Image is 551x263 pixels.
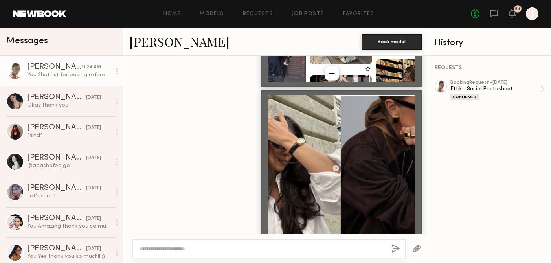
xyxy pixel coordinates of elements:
[200,11,224,17] a: Models
[27,71,111,79] div: You: Shot list for posing reference!
[450,94,479,100] div: Confirmed
[362,38,422,44] a: Book model
[27,63,81,71] div: [PERSON_NAME]
[163,11,181,17] a: Home
[86,154,101,162] div: [DATE]
[86,185,101,192] div: [DATE]
[435,39,545,48] div: History
[27,215,86,223] div: [PERSON_NAME]
[450,80,545,100] a: bookingRequest •[DATE]Ettika Social PhotoshootConfirmed
[129,33,230,50] a: [PERSON_NAME]
[27,94,86,101] div: [PERSON_NAME]
[86,245,101,253] div: [DATE]
[27,132,111,139] div: Mind*
[27,162,111,169] div: @adashofpaige
[362,34,422,50] button: Book model
[27,253,111,260] div: You: Yes thank you so much!! :)
[292,11,325,17] a: Job Posts
[450,85,540,93] div: Ettika Social Photoshoot
[435,65,545,71] div: REQUESTS
[343,11,374,17] a: Favorites
[27,192,111,200] div: Let’s shoot
[450,80,540,85] div: booking Request • [DATE]
[27,154,86,162] div: [PERSON_NAME]
[526,7,538,20] a: J
[27,101,111,109] div: Okay thank you!
[86,94,101,101] div: [DATE]
[243,11,273,17] a: Requests
[6,37,48,46] span: Messages
[515,7,521,11] div: 24
[27,245,86,253] div: [PERSON_NAME]
[81,64,101,71] div: 11:24 AM
[86,215,101,223] div: [DATE]
[27,184,86,192] div: [PERSON_NAME]
[86,124,101,132] div: [DATE]
[27,223,111,230] div: You: Amazing thank you so much!
[27,124,86,132] div: [PERSON_NAME]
